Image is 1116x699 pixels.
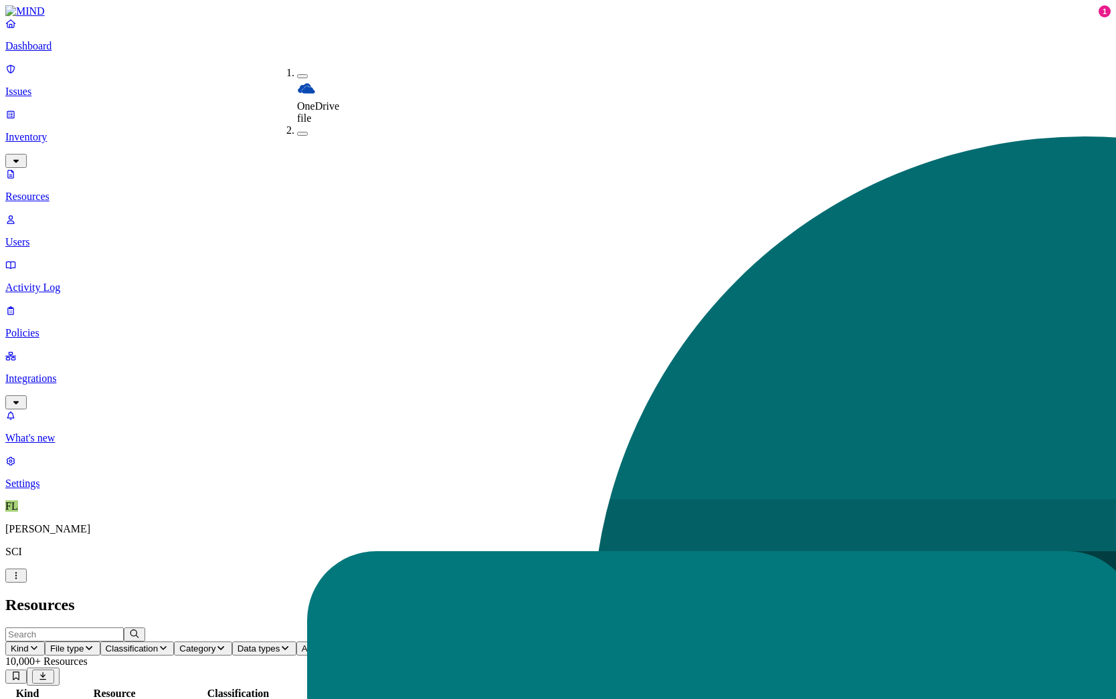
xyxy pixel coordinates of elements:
[5,350,1111,407] a: Integrations
[5,373,1111,385] p: Integrations
[5,17,1111,52] a: Dashboard
[5,259,1111,294] a: Activity Log
[5,5,1111,17] a: MIND
[179,643,215,654] span: Category
[5,63,1111,98] a: Issues
[5,500,18,512] span: FL
[5,5,45,17] img: MIND
[106,643,159,654] span: Classification
[5,455,1111,490] a: Settings
[5,191,1111,203] p: Resources
[5,523,1111,535] p: [PERSON_NAME]
[5,627,124,641] input: Search
[5,282,1111,294] p: Activity Log
[5,304,1111,339] a: Policies
[297,100,339,124] span: OneDrive file
[5,40,1111,52] p: Dashboard
[5,213,1111,248] a: Users
[50,643,84,654] span: File type
[5,409,1111,444] a: What's new
[5,432,1111,444] p: What's new
[5,596,1111,614] h2: Resources
[5,236,1111,248] p: Users
[5,546,1111,558] p: SCI
[5,168,1111,203] a: Resources
[297,79,316,98] img: onedrive
[1099,5,1111,17] div: 1
[5,327,1111,339] p: Policies
[5,478,1111,490] p: Settings
[5,108,1111,166] a: Inventory
[11,643,29,654] span: Kind
[5,131,1111,143] p: Inventory
[5,86,1111,98] p: Issues
[238,643,280,654] span: Data types
[5,656,88,667] span: 10,000+ Resources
